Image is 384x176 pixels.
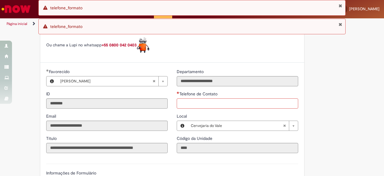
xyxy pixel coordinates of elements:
[7,21,27,26] a: Página inicial
[338,22,342,27] button: Fechar Notificação
[177,69,205,74] span: Somente leitura - Departamento
[1,3,31,15] img: ServiceNow
[46,143,168,153] input: Título
[102,42,150,48] a: +55 0800 042 0403
[136,37,150,53] img: Lupi%20logo.pngx
[46,76,57,86] button: Favorecido, Visualizar este registro Cristiano Pereira
[50,5,82,11] span: telefone_formato
[46,91,51,97] span: Somente leitura - ID
[177,113,188,119] span: Local
[4,18,251,29] ul: Trilhas de página
[280,121,289,131] abbr: Limpar campo Local
[349,6,379,11] span: [PERSON_NAME]
[177,121,188,131] button: Local, Visualizar este registro Cervejaria do Vale
[177,91,179,94] span: Necessários
[149,76,158,86] abbr: Limpar campo Favorecido
[46,98,168,109] input: ID
[177,76,298,86] input: Departamento
[46,42,150,48] span: Ou chame a Lupi no whatsapp
[179,91,219,97] span: Telefone de Contato
[46,135,58,141] label: Somente leitura - Título
[46,69,49,72] span: Obrigatório Preenchido
[177,98,298,109] input: Telefone de Contato
[49,69,71,74] span: Necessários - Favorecido
[60,76,152,86] span: [PERSON_NAME]
[188,121,298,131] a: Cervejaria do ValeLimpar campo Local
[191,121,283,131] span: Cervejaria do Vale
[177,69,205,75] label: Somente leitura - Departamento
[177,143,298,153] input: Código da Unidade
[57,76,167,86] a: [PERSON_NAME]Limpar campo Favorecido
[46,91,51,97] label: Somente leitura - ID
[177,135,214,141] label: Somente leitura - Código da Unidade
[46,121,168,131] input: Email
[46,113,57,119] label: Somente leitura - Email
[46,170,96,176] label: Informações de Formulário
[50,24,82,29] span: telefone_formato
[338,3,342,8] button: Fechar Notificação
